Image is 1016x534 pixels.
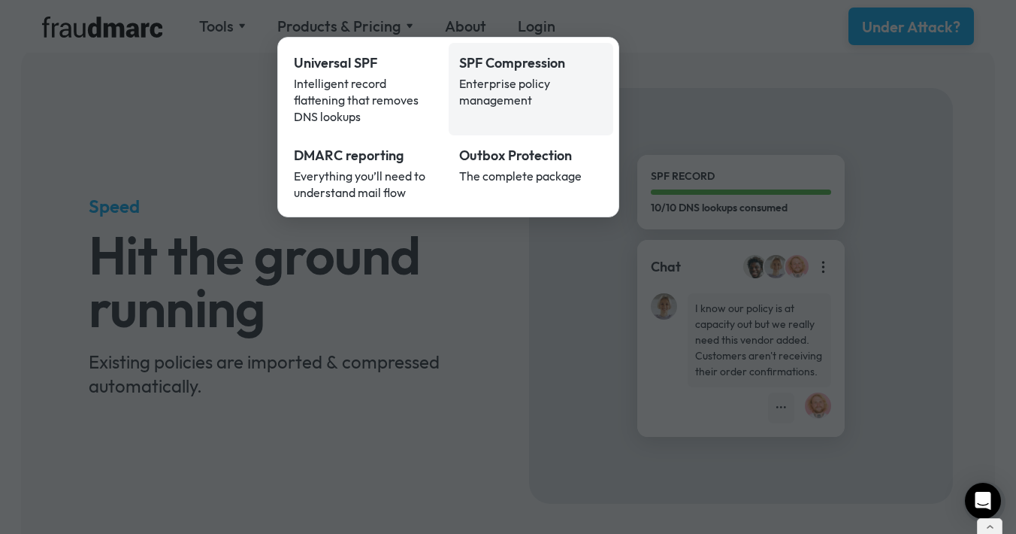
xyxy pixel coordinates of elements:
[459,168,603,184] div: The complete package
[294,75,438,125] div: Intelligent record flattening that removes DNS lookups
[283,135,449,211] a: DMARC reportingEverything you’ll need to understand mail flow
[294,53,438,73] div: Universal SPF
[449,135,614,211] a: Outbox ProtectionThe complete package
[283,43,449,135] a: Universal SPFIntelligent record flattening that removes DNS lookups
[449,43,614,135] a: SPF CompressionEnterprise policy management
[294,168,438,201] div: Everything you’ll need to understand mail flow
[965,483,1001,519] div: Open Intercom Messenger
[459,146,603,165] div: Outbox Protection
[277,37,619,217] nav: Products & Pricing
[459,75,603,108] div: Enterprise policy management
[294,146,438,165] div: DMARC reporting
[459,53,603,73] div: SPF Compression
